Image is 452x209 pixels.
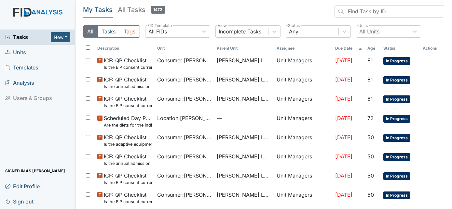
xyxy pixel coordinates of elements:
[104,133,152,147] span: ICF: QP Checklist Is the adaptive equipment consent current? (document the date in the comment se...
[383,191,410,199] span: In Progress
[104,83,152,90] small: Is the annual admission agreement current? (document the date in the comment section)
[335,76,352,83] span: [DATE]
[217,153,271,160] span: [PERSON_NAME] Loop
[367,76,373,83] span: 81
[274,92,333,111] td: Unit Managers
[104,114,152,128] span: Scheduled Day Program Inspection Are the diets for the individuals (with initials) posted in the ...
[104,64,152,70] small: Is the BIP consent current? (document the date, BIP number in the comment section)
[274,43,333,54] th: Assignee
[383,95,410,103] span: In Progress
[217,76,271,83] span: [PERSON_NAME] Loop
[335,57,352,64] span: [DATE]
[360,28,380,35] div: All Units
[214,43,274,54] th: Toggle SortBy
[104,76,152,90] span: ICF: QP Checklist Is the annual admission agreement current? (document the date in the comment se...
[274,188,333,207] td: Unit Managers
[155,43,214,54] th: Toggle SortBy
[104,103,152,109] small: Is the BIP consent current? (document the date, BIP number in the comment section)
[118,5,165,14] h5: All Tasks
[367,191,374,198] span: 50
[335,172,352,179] span: [DATE]
[51,32,70,42] button: New
[383,115,410,123] span: In Progress
[157,133,212,141] span: Consumer : [PERSON_NAME], Shekeyra
[274,150,333,169] td: Unit Managers
[120,25,140,38] button: Tags
[104,122,152,128] small: Are the diets for the individuals (with initials) posted in the dining area?
[274,131,333,150] td: Unit Managers
[5,33,51,41] a: Tasks
[95,43,155,54] th: Toggle SortBy
[83,5,113,14] h5: My Tasks
[335,153,352,160] span: [DATE]
[151,6,165,14] span: 1472
[104,153,152,166] span: ICF: QP Checklist Is the annual admission agreement current? (document the date in the comment se...
[289,28,299,35] div: Any
[157,153,212,160] span: Consumer : [PERSON_NAME], Shekeyra
[219,28,262,35] div: Incomplete Tasks
[217,114,271,122] span: —
[420,43,444,54] th: Actions
[367,172,374,179] span: 50
[5,166,65,176] span: Signed in as [PERSON_NAME]
[157,76,212,83] span: Consumer : [PERSON_NAME], Shekeyra
[274,54,333,73] td: Unit Managers
[217,56,271,64] span: [PERSON_NAME] Loop
[335,134,352,141] span: [DATE]
[157,172,212,179] span: Consumer : [PERSON_NAME], Shekeyra
[104,56,152,70] span: ICF: QP Checklist Is the BIP consent current? (document the date, BIP number in the comment section)
[335,95,352,102] span: [DATE]
[367,134,374,141] span: 50
[157,114,212,122] span: Location : [PERSON_NAME]
[157,56,212,64] span: Consumer : [PERSON_NAME]
[335,5,444,18] input: Find Task by ID
[274,169,333,188] td: Unit Managers
[104,172,152,186] span: ICF: QP Checklist Is the BIP consent current? (document the date, BIP number in the comment section)
[274,112,333,131] td: Unit Managers
[333,43,365,54] th: Toggle SortBy
[98,25,120,38] button: Tasks
[86,45,90,50] input: Toggle All Rows Selected
[367,57,373,64] span: 81
[383,57,410,65] span: In Progress
[365,43,381,54] th: Toggle SortBy
[5,78,34,88] span: Analysis
[104,179,152,186] small: Is the BIP consent current? (document the date, BIP number in the comment section)
[104,199,152,205] small: Is the BIP consent current? (document the date, BIP number in the comment section)
[149,28,167,35] div: All FIDs
[217,172,271,179] span: [PERSON_NAME] Loop
[157,191,212,199] span: Consumer : [PERSON_NAME]
[367,153,374,160] span: 50
[217,191,271,199] span: [PERSON_NAME] Loop
[383,134,410,142] span: In Progress
[83,25,140,38] div: Type filter
[5,47,26,57] span: Units
[104,191,152,205] span: ICF: QP Checklist Is the BIP consent current? (document the date, BIP number in the comment section)
[217,95,271,103] span: [PERSON_NAME] Loop
[5,196,34,206] span: Sign out
[104,141,152,147] small: Is the adaptive equipment consent current? (document the date in the comment section)
[367,95,373,102] span: 81
[383,153,410,161] span: In Progress
[5,63,38,73] span: Templates
[383,172,410,180] span: In Progress
[5,181,40,191] span: Edit Profile
[104,95,152,109] span: ICF: QP Checklist Is the BIP consent current? (document the date, BIP number in the comment section)
[335,191,352,198] span: [DATE]
[104,160,152,166] small: Is the annual admission agreement current? (document the date in the comment section)
[274,73,333,92] td: Unit Managers
[367,115,374,121] span: 72
[335,115,352,121] span: [DATE]
[381,43,420,54] th: Toggle SortBy
[217,133,271,141] span: [PERSON_NAME] Loop
[383,76,410,84] span: In Progress
[83,25,98,38] button: All
[157,95,212,103] span: Consumer : [PERSON_NAME], Shekeyra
